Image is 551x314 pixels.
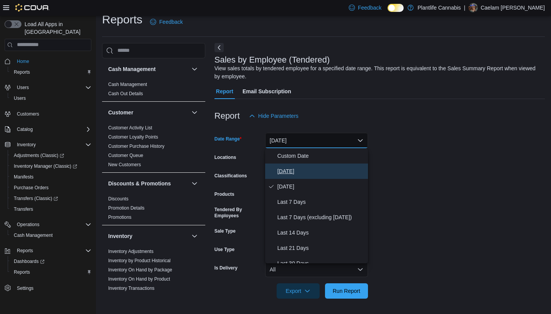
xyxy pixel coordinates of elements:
[108,258,171,263] a: Inventory by Product Historical
[108,153,143,158] a: Customer Queue
[281,283,315,299] span: Export
[8,172,94,182] button: Manifests
[11,151,91,160] span: Adjustments (Classic)
[265,262,368,277] button: All
[481,3,545,12] p: Caelam [PERSON_NAME]
[14,56,91,66] span: Home
[108,82,147,87] a: Cash Management
[214,43,224,52] button: Next
[277,197,365,207] span: Last 7 Days
[108,196,129,202] a: Discounts
[2,219,94,230] button: Operations
[14,69,30,75] span: Reports
[108,205,145,211] span: Promotion Details
[11,172,91,182] span: Manifests
[464,3,465,12] p: |
[102,194,205,225] div: Discounts & Promotions
[277,182,365,191] span: [DATE]
[108,267,172,273] span: Inventory On Hand by Package
[17,126,33,132] span: Catalog
[11,151,67,160] a: Adjustments (Classic)
[11,68,33,77] a: Reports
[417,3,461,12] p: Plantlife Cannabis
[14,246,91,255] span: Reports
[108,249,153,254] a: Inventory Adjustments
[108,196,129,202] span: Discounts
[8,193,94,204] a: Transfers (Classic)
[258,112,299,120] span: Hide Parameters
[102,80,205,101] div: Cash Management
[11,94,91,103] span: Users
[277,151,365,160] span: Custom Date
[17,111,39,117] span: Customers
[14,246,36,255] button: Reports
[11,194,91,203] span: Transfers (Classic)
[277,259,365,268] span: Last 30 Days
[108,214,132,220] span: Promotions
[214,265,238,271] label: Is Delivery
[14,95,26,101] span: Users
[17,248,33,254] span: Reports
[11,94,29,103] a: Users
[108,65,188,73] button: Cash Management
[11,162,80,171] a: Inventory Manager (Classic)
[333,287,360,295] span: Run Report
[14,220,91,229] span: Operations
[108,258,171,264] span: Inventory by Product Historical
[17,142,36,148] span: Inventory
[108,134,158,140] a: Customer Loyalty Points
[11,231,91,240] span: Cash Management
[277,228,365,237] span: Last 14 Days
[277,243,365,253] span: Last 21 Days
[14,152,64,159] span: Adjustments (Classic)
[190,64,199,74] button: Cash Management
[14,140,91,149] span: Inventory
[8,256,94,267] a: Dashboards
[108,109,133,116] h3: Customer
[11,268,33,277] a: Reports
[277,283,320,299] button: Export
[108,81,147,88] span: Cash Management
[11,162,91,171] span: Inventory Manager (Classic)
[358,4,381,12] span: Feedback
[214,64,541,81] div: View sales totals by tendered employee for a specified date range. This report is equivalent to t...
[5,53,91,314] nav: Complex example
[214,55,330,64] h3: Sales by Employee (Tendered)
[243,84,291,99] span: Email Subscription
[108,180,188,187] button: Discounts & Promotions
[108,91,143,96] a: Cash Out Details
[246,108,302,124] button: Hide Parameters
[108,152,143,159] span: Customer Queue
[190,179,199,188] button: Discounts & Promotions
[17,221,40,228] span: Operations
[14,283,91,293] span: Settings
[190,231,199,241] button: Inventory
[11,257,48,266] a: Dashboards
[108,91,143,97] span: Cash Out Details
[11,194,61,203] a: Transfers (Classic)
[14,269,30,275] span: Reports
[108,267,172,273] a: Inventory On Hand by Package
[190,108,199,117] button: Customer
[2,245,94,256] button: Reports
[14,109,42,119] a: Customers
[214,136,242,142] label: Date Range
[108,286,155,291] a: Inventory Transactions
[11,172,36,182] a: Manifests
[469,3,478,12] div: Caelam Pixley
[108,248,153,255] span: Inventory Adjustments
[325,283,368,299] button: Run Report
[8,150,94,161] a: Adjustments (Classic)
[2,124,94,135] button: Catalog
[108,180,171,187] h3: Discounts & Promotions
[102,12,142,27] h1: Reports
[8,161,94,172] a: Inventory Manager (Classic)
[11,205,91,214] span: Transfers
[108,143,165,149] span: Customer Purchase History
[14,174,33,180] span: Manifests
[2,56,94,67] button: Home
[214,228,236,234] label: Sale Type
[11,68,91,77] span: Reports
[108,125,152,131] a: Customer Activity List
[214,111,240,121] h3: Report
